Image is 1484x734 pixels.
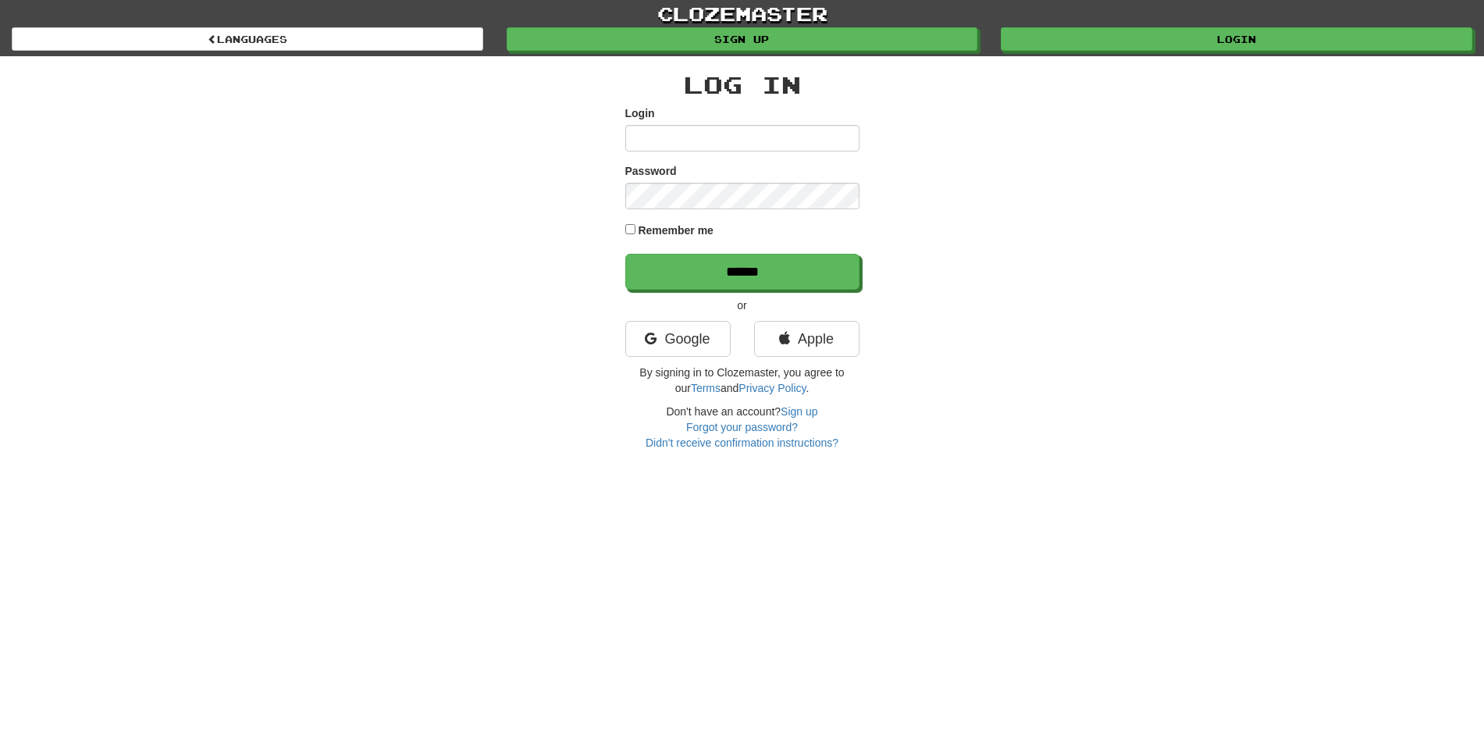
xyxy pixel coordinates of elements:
a: Terms [691,382,721,394]
h2: Log In [625,72,859,98]
label: Password [625,163,677,179]
label: Remember me [638,223,714,238]
div: Don't have an account? [625,404,859,451]
label: Login [625,105,655,121]
a: Forgot your password? [686,421,798,433]
a: Didn't receive confirmation instructions? [646,436,838,449]
p: or [625,298,859,313]
a: Google [625,321,731,357]
a: Privacy Policy [738,382,806,394]
a: Apple [754,321,859,357]
a: Sign up [781,405,817,418]
a: Login [1001,27,1472,51]
a: Languages [12,27,483,51]
a: Sign up [507,27,978,51]
p: By signing in to Clozemaster, you agree to our and . [625,365,859,396]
